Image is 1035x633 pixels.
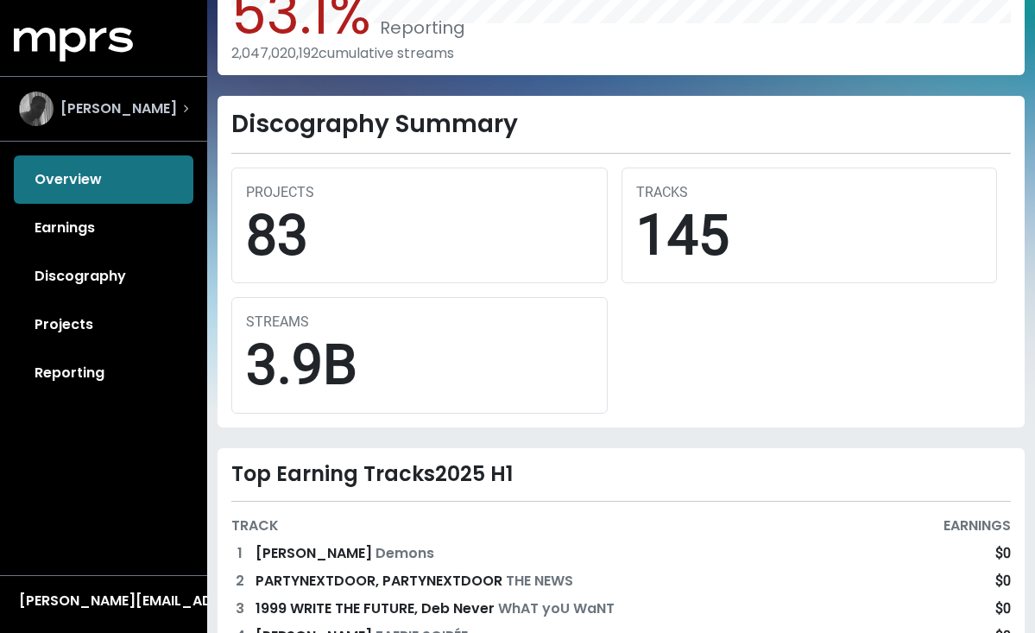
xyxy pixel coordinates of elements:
[231,516,279,536] div: TRACK
[636,182,983,203] div: TRACKS
[231,598,249,619] div: 3
[246,203,593,269] div: 83
[995,598,1011,619] div: $0
[246,332,593,399] div: 3.9B
[246,312,593,332] div: STREAMS
[231,462,1011,487] div: Top Earning Tracks 2025 H1
[14,590,193,612] button: [PERSON_NAME][EMAIL_ADDRESS][DOMAIN_NAME]
[14,349,193,397] a: Reporting
[231,543,249,564] div: 1
[231,45,1011,61] div: 2,047,020,192 cumulative streams
[14,252,193,301] a: Discography
[256,598,498,618] span: 1999 WRITE THE FUTURE, Deb Never
[14,204,193,252] a: Earnings
[14,34,133,54] a: mprs logo
[636,203,983,269] div: 145
[506,571,573,591] span: THE NEWS
[246,182,593,203] div: PROJECTS
[256,543,376,563] span: [PERSON_NAME]
[60,98,177,119] span: [PERSON_NAME]
[371,16,465,40] span: Reporting
[19,92,54,126] img: The selected account / producer
[19,591,188,611] div: [PERSON_NAME][EMAIL_ADDRESS][DOMAIN_NAME]
[995,571,1011,592] div: $0
[376,543,434,563] span: Demons
[231,110,1011,139] h2: Discography Summary
[498,598,615,618] span: WhAT yoU WaNT
[231,571,249,592] div: 2
[943,516,1011,536] div: EARNINGS
[995,543,1011,564] div: $0
[256,571,506,591] span: PARTYNEXTDOOR, PARTYNEXTDOOR
[14,301,193,349] a: Projects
